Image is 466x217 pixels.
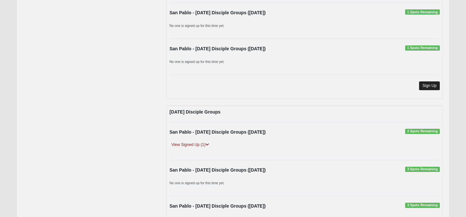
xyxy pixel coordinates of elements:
strong: San Pablo - [DATE] Disciple Groups ([DATE]) [170,203,266,209]
a: View Signed Up (1) [170,141,211,148]
strong: San Pablo - [DATE] Disciple Groups ([DATE]) [170,46,266,51]
small: No one is signed up for this time yet. [170,181,225,185]
small: No one is signed up for this time yet. [170,60,225,64]
small: No one is signed up for this time yet. [170,24,225,28]
span: 1 Spots Remaining [405,9,440,15]
strong: San Pablo - [DATE] Disciple Groups ([DATE]) [170,10,266,15]
span: 3 Spots Remaining [405,167,440,172]
strong: [DATE] Disciple Groups [170,109,221,115]
strong: San Pablo - [DATE] Disciple Groups ([DATE]) [170,167,266,173]
a: Sign Up [419,81,440,90]
span: 2 Spots Remaining [405,129,440,134]
strong: San Pablo - [DATE] Disciple Groups ([DATE]) [170,129,266,135]
span: 1 Spots Remaining [405,45,440,51]
span: 3 Spots Remaining [405,203,440,208]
